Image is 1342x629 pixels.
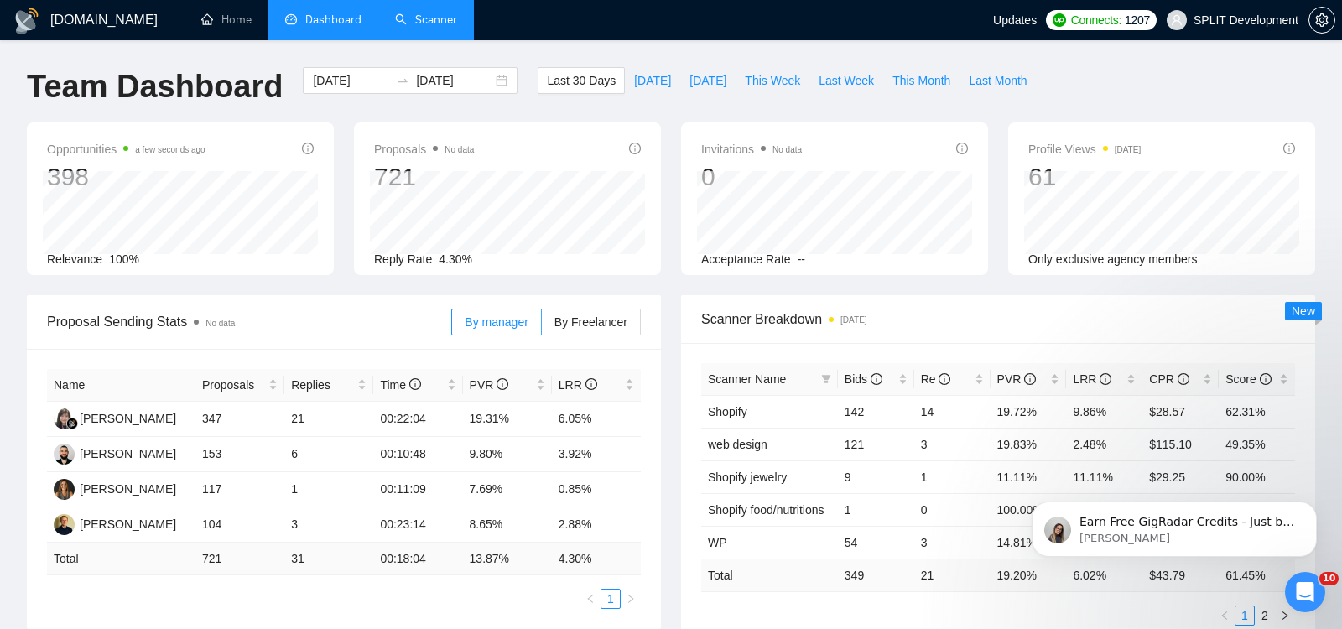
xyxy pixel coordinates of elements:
[195,402,284,437] td: 347
[991,493,1067,526] td: 100.00%
[552,402,641,437] td: 6.05%
[463,543,552,575] td: 13.87 %
[80,409,176,428] div: [PERSON_NAME]
[1308,13,1335,27] a: setting
[838,460,914,493] td: 9
[1028,139,1141,159] span: Profile Views
[1006,466,1342,584] iframe: Intercom notifications повідомлення
[1280,611,1290,621] span: right
[47,139,205,159] span: Opportunities
[538,67,625,94] button: Last 30 Days
[374,252,432,266] span: Reply Rate
[547,71,616,90] span: Last 30 Days
[1028,161,1141,193] div: 61
[997,372,1037,386] span: PVR
[445,145,474,154] span: No data
[1215,606,1235,626] button: left
[202,376,265,394] span: Proposals
[373,507,462,543] td: 00:23:14
[680,67,736,94] button: [DATE]
[552,507,641,543] td: 2.88%
[54,517,176,530] a: AH[PERSON_NAME]
[195,369,284,402] th: Proposals
[914,493,991,526] td: 0
[463,437,552,472] td: 9.80%
[1308,7,1335,34] button: setting
[708,372,786,386] span: Scanner Name
[1066,460,1142,493] td: 11.11%
[585,594,596,604] span: left
[1260,373,1272,385] span: info-circle
[47,543,195,575] td: Total
[373,472,462,507] td: 00:11:09
[701,252,791,266] span: Acceptance Rate
[497,378,508,390] span: info-circle
[291,376,354,394] span: Replies
[1071,11,1121,29] span: Connects:
[701,559,838,591] td: Total
[991,395,1067,428] td: 19.72%
[708,470,787,484] a: Shopify jewelry
[1292,304,1315,318] span: New
[1178,373,1189,385] span: info-circle
[284,369,373,402] th: Replies
[1219,395,1295,428] td: 62.31%
[47,369,195,402] th: Name
[991,428,1067,460] td: 19.83%
[838,559,914,591] td: 349
[463,507,552,543] td: 8.65%
[580,589,601,609] li: Previous Page
[195,507,284,543] td: 104
[993,13,1037,27] span: Updates
[465,315,528,329] span: By manager
[991,559,1067,591] td: 19.20 %
[13,8,40,34] img: logo
[313,71,389,90] input: Start date
[708,503,824,517] a: Shopify food/nutritions
[380,378,420,392] span: Time
[701,161,802,193] div: 0
[416,71,492,90] input: End date
[284,437,373,472] td: 6
[1171,14,1183,26] span: user
[809,67,883,94] button: Last Week
[284,543,373,575] td: 31
[626,594,636,604] span: right
[621,589,641,609] button: right
[1283,143,1295,154] span: info-circle
[554,315,627,329] span: By Freelancer
[914,395,991,428] td: 14
[439,252,472,266] span: 4.30%
[373,543,462,575] td: 00:18:04
[66,418,78,429] img: gigradar-bm.png
[914,428,991,460] td: 3
[1235,606,1255,626] li: 1
[285,13,297,25] span: dashboard
[1073,372,1111,386] span: LRR
[80,515,176,533] div: [PERSON_NAME]
[302,143,314,154] span: info-circle
[552,472,641,507] td: 0.85%
[892,71,950,90] span: This Month
[840,315,866,325] time: [DATE]
[395,13,457,27] a: searchScanner
[80,444,176,463] div: [PERSON_NAME]
[701,139,802,159] span: Invitations
[991,526,1067,559] td: 14.81%
[621,589,641,609] li: Next Page
[552,437,641,472] td: 3.92%
[373,402,462,437] td: 00:22:04
[373,437,462,472] td: 00:10:48
[708,438,767,451] a: web design
[47,311,451,332] span: Proposal Sending Stats
[845,372,882,386] span: Bids
[701,309,1295,330] span: Scanner Breakdown
[819,71,874,90] span: Last Week
[1219,428,1295,460] td: 49.35%
[601,590,620,608] a: 1
[1028,252,1198,266] span: Only exclusive agency members
[838,428,914,460] td: 121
